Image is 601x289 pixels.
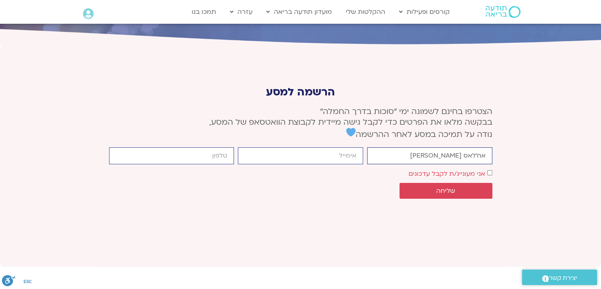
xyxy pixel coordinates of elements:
input: שם פרטי [367,147,492,164]
label: אני מעוניינ/ת לקבל עדכונים [409,169,485,178]
a: תמכו בנו [188,4,220,19]
img: 💙 [346,127,356,137]
span: נודה על תמיכה במסע לאחר ההרשמה [346,129,492,140]
span: בבקשה מלאו את הפרטים כדי לקבל גישה מיידית לקבוצת הוואטסאפ של המסע, [209,117,492,127]
img: תודעה בריאה [486,6,520,18]
a: עזרה [226,4,256,19]
a: מועדון תודעה בריאה [262,4,336,19]
span: שליחה [436,187,455,194]
p: הצטרפו בחינם לשמונה ימי ״סוכות בדרך החמלה״ [109,106,492,140]
p: הרשמה למסע [109,86,492,98]
button: שליחה [399,183,492,199]
input: אימייל [238,147,363,164]
a: יצירת קשר [522,270,597,285]
a: קורסים ופעילות [395,4,454,19]
form: טופס חדש [109,147,492,203]
a: ההקלטות שלי [342,4,389,19]
input: מותר להשתמש רק במספרים ותווי טלפון (#, -, *, וכו'). [109,147,234,164]
span: יצירת קשר [549,273,577,283]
